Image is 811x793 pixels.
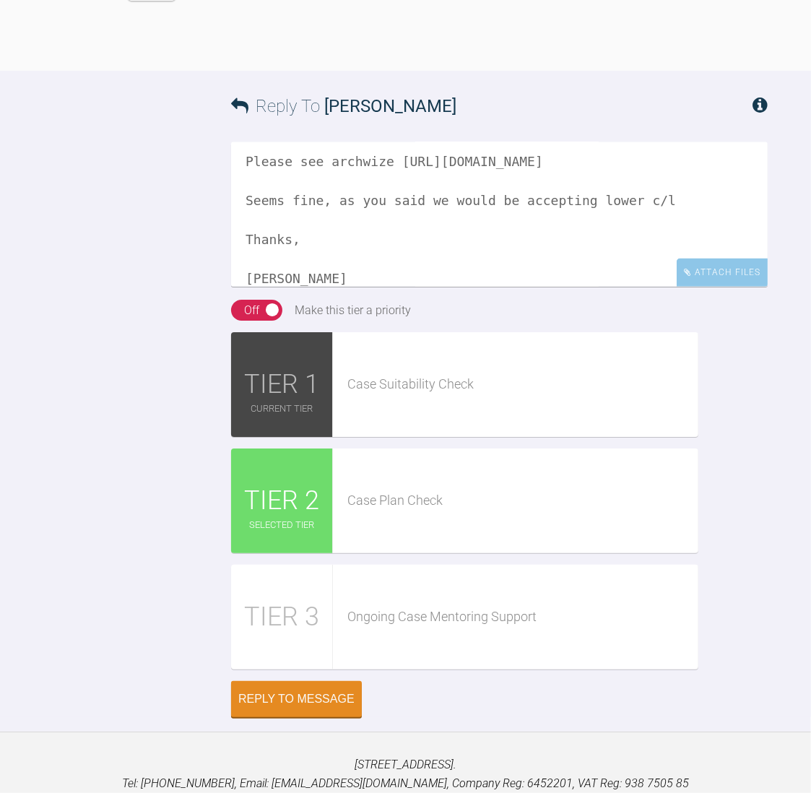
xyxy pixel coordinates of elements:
[231,92,456,120] h3: Reply To
[231,681,362,717] button: Reply to Message
[238,693,355,706] div: Reply to Message
[677,259,768,287] div: Attach Files
[347,490,698,511] div: Case Plan Check
[244,364,319,406] span: TIER 1
[244,597,319,638] span: TIER 3
[244,480,319,522] span: TIER 2
[347,374,698,395] div: Case Suitability Check
[295,301,412,320] div: Make this tier a priority
[324,96,456,116] span: [PERSON_NAME]
[244,301,259,320] div: Off
[231,142,768,287] textarea: Hi [PERSON_NAME], Please see archwize [URL][DOMAIN_NAME] Seems fine, as you said we would be acce...
[23,755,788,792] p: [STREET_ADDRESS]. Tel: [PHONE_NUMBER], Email: [EMAIL_ADDRESS][DOMAIN_NAME], Company Reg: 6452201,...
[347,607,698,628] div: Ongoing Case Mentoring Support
